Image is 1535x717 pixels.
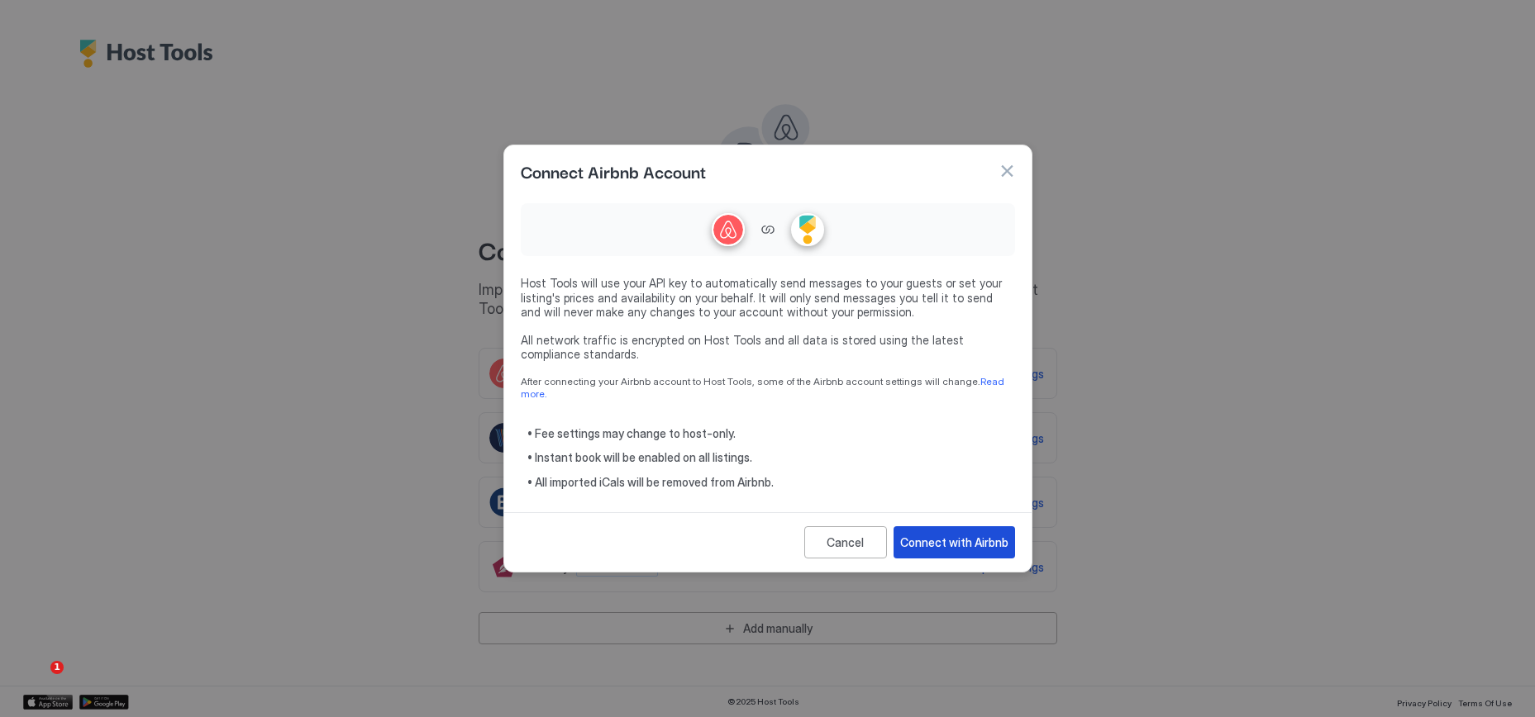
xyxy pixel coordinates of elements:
span: All network traffic is encrypted on Host Tools and all data is stored using the latest compliance... [521,333,1015,362]
iframe: Intercom live chat [17,661,56,700]
button: Cancel [804,526,887,558]
span: Host Tools will use your API key to automatically send messages to your guests or set your listin... [521,276,1015,320]
div: Cancel [827,534,864,551]
span: • All imported iCals will be removed from Airbnb. [527,475,1015,490]
span: Connect Airbnb Account [521,159,706,183]
span: 1 [50,661,64,674]
span: • Fee settings may change to host-only. [527,426,1015,441]
div: Connect with Airbnb [900,534,1008,551]
span: After connecting your Airbnb account to Host Tools, some of the Airbnb account settings will change. [521,375,1015,400]
a: Read more. [521,375,1007,400]
button: Connect with Airbnb [894,526,1015,558]
span: • Instant book will be enabled on all listings. [527,450,1015,465]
